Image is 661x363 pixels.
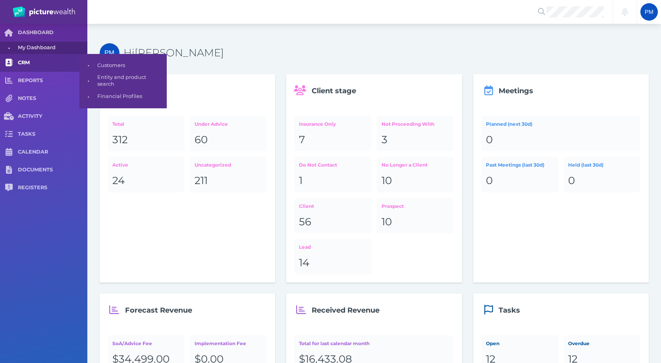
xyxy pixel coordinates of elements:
span: My Dashboard [18,42,85,54]
span: Total [112,121,124,127]
span: CALENDAR [18,149,87,156]
div: 10 [382,215,449,229]
span: No Longer a Client [382,162,428,168]
a: Active24 [108,157,185,192]
span: Planned (next 30d) [486,121,532,127]
span: Financial Profiles [97,90,164,103]
h3: Hi [PERSON_NAME] [123,46,649,60]
div: 10 [382,174,449,188]
span: Overdue [568,340,590,346]
span: • [79,76,97,86]
span: DASHBOARD [18,29,87,36]
div: 1 [299,174,367,188]
div: 211 [195,174,262,188]
a: Total312 [108,116,185,151]
a: Under Advice60 [190,116,267,151]
div: 0 [486,174,554,188]
span: Insurance Only [299,121,336,127]
div: 0 [486,133,636,147]
span: Implementation Fee [195,340,246,346]
span: Client [299,203,314,209]
div: 24 [112,174,180,188]
span: Do Not Contact [299,162,337,168]
span: NOTES [18,95,87,102]
span: Meetings [499,86,533,95]
div: 14 [299,256,367,270]
a: •Financial Profiles [79,90,167,103]
span: TASKS [18,131,87,138]
div: Peter McDonald [100,43,119,63]
span: Active [112,162,128,168]
span: Under Advice [195,121,228,127]
span: Open [486,340,499,346]
span: Total for last calendar month [299,340,370,346]
a: •Entity and product search [79,71,167,90]
a: Planned (next 30d)0 [482,116,641,151]
span: Entity and product search [97,71,164,90]
div: 56 [299,215,367,229]
a: Held (last 30d)0 [564,157,640,192]
span: Not Proceeding With [382,121,434,127]
span: Past Meetings (last 30d) [486,162,544,168]
span: Prospect [382,203,404,209]
div: 7 [299,133,367,147]
span: • [79,92,97,102]
div: 0 [568,174,636,188]
span: Received Revenue [312,306,380,315]
span: REGISTERS [18,184,87,191]
div: 3 [382,133,449,147]
img: PW [13,6,75,17]
div: Peter McDonald [640,3,658,21]
a: •Customers [79,60,167,72]
span: Customers [97,60,164,72]
span: Forecast Revenue [125,306,192,315]
span: PM [104,49,114,57]
span: PM [645,9,653,15]
div: 312 [112,133,180,147]
span: Tasks [499,306,520,315]
span: Held (last 30d) [568,162,603,168]
span: CRM [18,60,87,66]
span: • [79,60,97,70]
span: Lead [299,244,311,250]
span: Uncategorized [195,162,231,168]
span: REPORTS [18,77,87,84]
span: DOCUMENTS [18,167,87,173]
span: Client stage [312,86,356,95]
a: Past Meetings (last 30d)0 [482,157,558,192]
span: ACTIVITY [18,113,87,120]
span: SoA/Advice Fee [112,340,152,346]
div: 60 [195,133,262,147]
